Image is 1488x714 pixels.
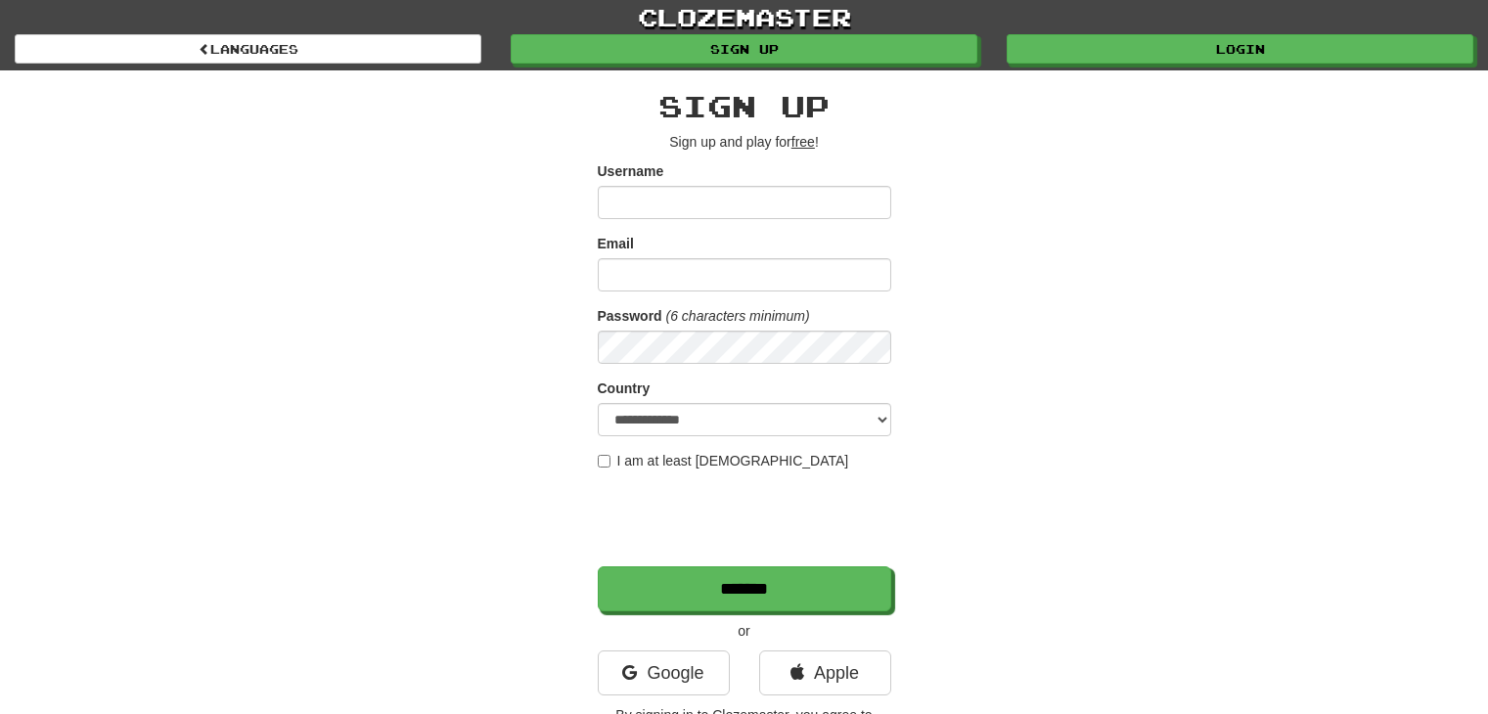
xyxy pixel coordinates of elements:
a: Sign up [511,34,977,64]
p: or [598,621,891,641]
h2: Sign up [598,90,891,122]
label: Country [598,379,651,398]
label: Password [598,306,662,326]
p: Sign up and play for ! [598,132,891,152]
u: free [791,134,815,150]
iframe: reCAPTCHA [598,480,895,557]
a: Apple [759,650,891,695]
input: I am at least [DEMOGRAPHIC_DATA] [598,455,610,468]
label: Username [598,161,664,181]
label: Email [598,234,634,253]
em: (6 characters minimum) [666,308,810,324]
a: Google [598,650,730,695]
a: Languages [15,34,481,64]
a: Login [1007,34,1473,64]
label: I am at least [DEMOGRAPHIC_DATA] [598,451,849,470]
